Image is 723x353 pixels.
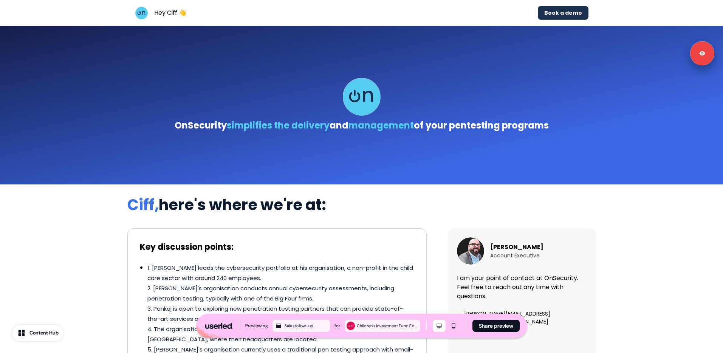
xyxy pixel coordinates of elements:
div: Previewing [245,322,268,330]
p: I am your point of contact at OnSecurity. Feel free to reach out any time with questions. [457,274,587,301]
span: 4. The organisation prefers a partner with a global presence that can deliver services in the [GE... [147,325,405,343]
span: simplifies the delivery [227,119,330,132]
span: of your pentesting programs [414,119,549,132]
div: for [334,322,340,330]
button: Mobile mode [447,320,460,332]
span: management [348,119,414,132]
span: 2. [PERSON_NAME]'s organisation conducts annual cybersecurity assessments, including penetration ... [147,284,394,302]
button: Desktop mode [433,320,446,332]
p: Key discussion points: [140,241,414,253]
div: Children's Investment Fund Foundation (CIFF) [357,322,419,329]
span: and [330,119,348,132]
span: OnSecurity [175,119,227,132]
p: Hey Ciff 👋 [154,8,186,17]
button: Content Hub [12,325,63,341]
div: Content Hub [29,329,59,337]
button: Share preview [472,320,520,332]
p: [PERSON_NAME] [490,243,543,252]
span: 3. Pankaj is open to exploring new penetration testing partners that can provide state-of-the-art... [147,305,403,323]
p: here's where we're at: [127,194,596,216]
span: 1. [PERSON_NAME] leads the cybersecurity portfolio at his organisation, a non-profit in the child... [147,264,413,282]
p: [PERSON_NAME][EMAIL_ADDRESS][PERSON_NAME][DOMAIN_NAME] [464,310,587,326]
button: Book a demo [538,6,588,20]
p: Account Executive [490,252,543,260]
div: Sales follow-up [285,322,328,329]
span: Ciff, [127,194,159,215]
